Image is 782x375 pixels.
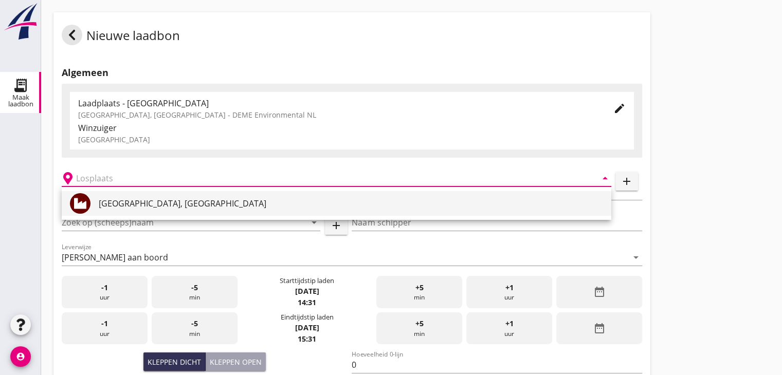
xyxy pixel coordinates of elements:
input: Hoeveelheid 0-lijn [352,357,642,373]
div: uur [466,276,552,308]
i: date_range [593,322,605,334]
input: Naam schipper [352,214,642,231]
div: [PERSON_NAME] aan boord [62,253,168,262]
input: Losplaats [76,170,583,186]
div: min [376,312,462,345]
div: Kleppen open [210,357,262,367]
span: +5 [415,318,424,329]
div: [GEOGRAPHIC_DATA], [GEOGRAPHIC_DATA] - DEME Environmental NL [78,109,597,120]
span: -5 [191,318,198,329]
span: -1 [101,282,108,293]
div: uur [62,312,148,345]
button: Kleppen open [206,352,266,371]
div: Laadplaats - [GEOGRAPHIC_DATA] [78,97,597,109]
button: Kleppen dicht [143,352,206,371]
div: Kleppen dicht [148,357,201,367]
img: logo-small.a267ee39.svg [2,3,39,41]
span: +5 [415,282,424,293]
span: -5 [191,282,198,293]
i: add [621,175,633,188]
div: uur [62,276,148,308]
strong: [DATE] [295,323,319,332]
i: arrow_drop_down [308,216,320,229]
div: min [152,276,238,308]
strong: 15:31 [298,334,316,344]
div: Winzuiger [78,122,626,134]
div: uur [466,312,552,345]
i: date_range [593,286,605,298]
div: Eindtijdstip laden [280,312,333,322]
span: -1 [101,318,108,329]
div: [GEOGRAPHIC_DATA], [GEOGRAPHIC_DATA] [99,197,603,210]
i: edit [613,102,626,115]
div: Starttijdstip laden [280,276,334,286]
div: Nieuwe laadbon [62,25,180,49]
i: account_circle [10,346,31,367]
strong: [DATE] [295,286,319,296]
div: [GEOGRAPHIC_DATA] [78,134,626,145]
span: +1 [505,318,514,329]
div: min [152,312,238,345]
h2: Algemeen [62,66,642,80]
strong: 14:31 [298,297,316,307]
i: add [330,219,342,232]
i: arrow_drop_down [630,251,642,264]
input: Zoek op (scheeps)naam [62,214,292,231]
i: arrow_drop_down [599,172,611,184]
span: +1 [505,282,514,293]
div: min [376,276,462,308]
